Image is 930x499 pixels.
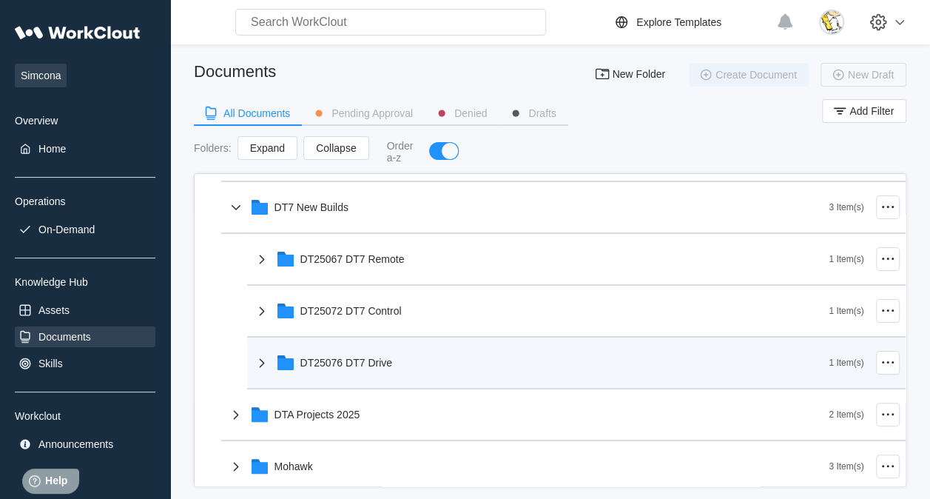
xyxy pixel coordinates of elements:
[15,300,155,321] a: Assets
[302,102,425,124] button: Pending Approval
[38,331,91,343] div: Documents
[303,136,368,160] button: Collapse
[38,224,95,235] div: On-Demand
[15,434,155,455] a: Announcements
[331,108,413,118] div: Pending Approval
[38,358,63,369] div: Skills
[819,10,844,35] img: download.jpg
[829,202,863,212] div: 3 Item(s)
[829,461,863,472] div: 3 Item(s)
[235,9,546,36] input: Search WorkClout
[585,63,677,87] button: New Folder
[223,108,290,118] div: All Documents
[613,13,769,31] a: Explore Templates
[848,70,894,80] span: New Draft
[528,108,556,118] div: Drafts
[821,63,906,87] button: New Draft
[15,219,155,240] a: On-Demand
[387,140,415,164] div: Order a-z
[829,409,863,420] div: 2 Item(s)
[300,357,393,369] div: DT25076 DT7 Drive
[15,276,155,288] div: Knowledge Hub
[715,70,797,80] span: Create Document
[499,102,567,124] button: Drafts
[689,63,809,87] button: Create Document
[38,304,70,316] div: Assets
[38,438,113,450] div: Announcements
[38,143,66,155] div: Home
[274,201,348,213] div: DT7 New Builds
[194,142,232,154] div: Folders :
[194,62,276,81] div: Documents
[425,102,499,124] button: Denied
[15,326,155,347] a: Documents
[300,253,405,265] div: DT25067 DT7 Remote
[454,108,487,118] div: Denied
[274,461,313,472] div: Mohawk
[822,99,906,123] button: Add Filter
[15,353,155,374] a: Skills
[612,69,665,81] span: New Folder
[300,305,402,317] div: DT25072 DT7 Control
[15,138,155,159] a: Home
[237,136,297,160] button: Expand
[194,102,302,124] button: All Documents
[15,410,155,422] div: Workclout
[636,16,721,28] div: Explore Templates
[829,306,863,316] div: 1 Item(s)
[849,106,894,116] span: Add Filter
[250,143,285,153] span: Expand
[829,358,863,368] div: 1 Item(s)
[316,143,356,153] span: Collapse
[829,254,863,264] div: 1 Item(s)
[15,115,155,127] div: Overview
[15,64,67,87] span: Simcona
[15,195,155,207] div: Operations
[274,409,360,421] div: DTA Projects 2025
